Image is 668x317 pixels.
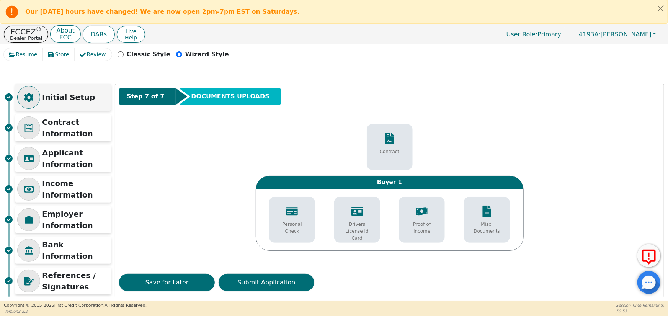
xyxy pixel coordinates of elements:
p: Version 3.2.2 [4,309,147,314]
button: Store [43,48,75,61]
div: Initial Setup [15,84,111,111]
span: 4193A: [579,31,601,38]
div: Employer Information [15,206,111,233]
span: Step 7 of 7 [127,92,164,101]
p: References / Signatures [42,270,109,292]
button: Close alert [654,0,668,16]
button: DARs [83,26,115,43]
p: Copyright © 2015- 2025 First Credit Corporation. [4,302,147,309]
button: LiveHelp [117,26,145,43]
p: Wizard Style [185,50,229,59]
div: Applicant Information [15,145,111,172]
button: Save for Later [119,274,215,291]
div: Buyer 1 [256,176,523,189]
p: Initial Setup [42,92,109,103]
p: Proof of Income [405,221,439,235]
span: Help [125,34,137,41]
span: Live [125,28,137,34]
span: Review [87,51,106,59]
div: Income Information [15,176,111,203]
button: Resume [4,48,43,61]
span: User Role : [506,31,537,38]
span: All Rights Reserved. [105,303,147,308]
div: Contract Information [15,114,111,141]
div: Bank Information [15,237,111,264]
b: Our [DATE] hours have changed! We are now open 2pm-7pm EST on Saturdays. [25,8,300,15]
p: Contract [380,148,400,155]
button: Submit Application [219,274,314,291]
p: Bank Information [42,239,109,262]
p: Primary [499,27,569,42]
button: Report Error to FCC [637,244,660,267]
p: 50:53 [616,308,664,314]
p: Contract Information [42,116,109,139]
span: Store [55,51,69,59]
button: FCCEZ®Dealer Portal [4,26,48,43]
span: [PERSON_NAME] [579,31,652,38]
button: 4193A:[PERSON_NAME] [571,28,664,40]
span: Resume [16,51,38,59]
p: Personal Check [275,221,309,235]
span: DOCUMENTS UPLOADS [191,92,269,101]
p: Session Time Remaining: [616,302,664,308]
p: FCC [56,34,74,41]
button: AboutFCC [50,25,80,43]
p: FCCEZ [10,28,42,36]
div: References / Signatures [15,268,111,294]
p: Applicant Information [42,147,109,170]
p: Employer Information [42,208,109,231]
sup: ® [36,26,42,33]
p: Drivers License Id Card [340,221,374,242]
a: User Role:Primary [499,27,569,42]
p: Dealer Portal [10,36,42,41]
p: About [56,28,74,34]
p: Income Information [42,178,109,201]
button: Review [75,48,112,61]
p: Classic Style [127,50,170,59]
p: Misc. Documents [470,221,504,235]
